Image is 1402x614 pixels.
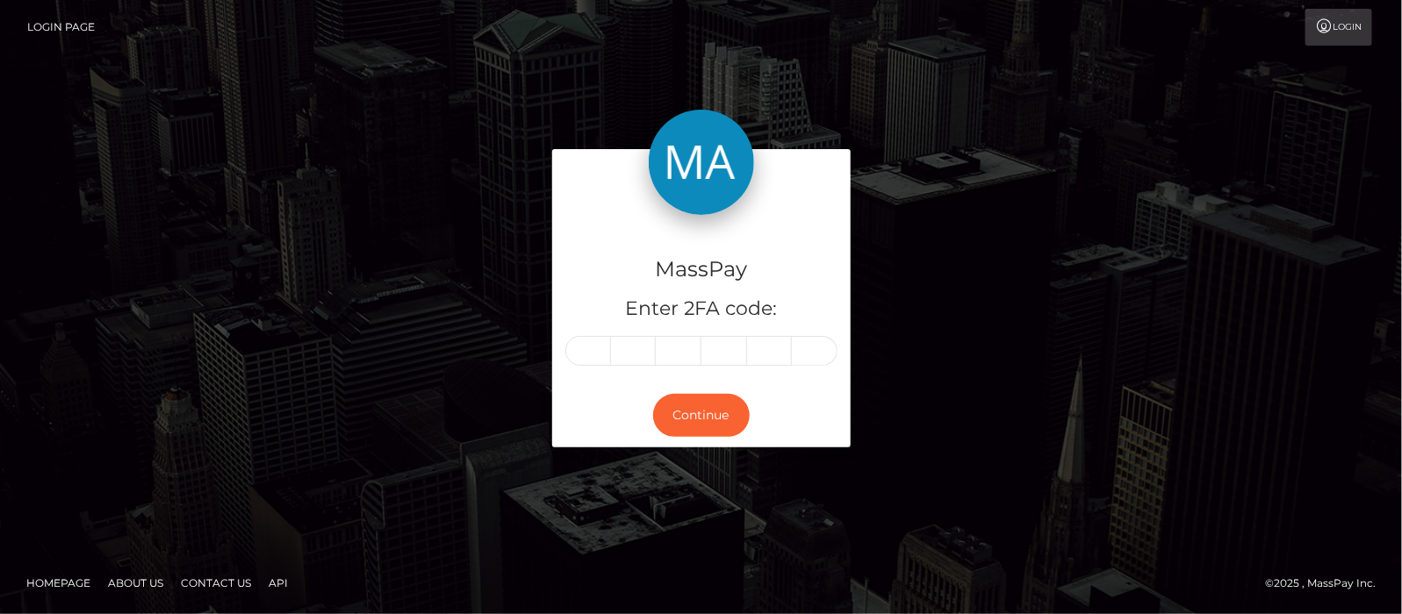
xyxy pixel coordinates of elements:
img: MassPay [649,110,754,215]
a: Contact Us [174,569,258,596]
a: Login Page [27,9,95,46]
a: Login [1305,9,1372,46]
button: Continue [653,394,750,437]
a: Homepage [19,569,97,596]
a: About Us [101,569,170,596]
h4: MassPay [565,254,838,285]
a: API [262,569,295,596]
h5: Enter 2FA code: [565,296,838,323]
div: © 2025 , MassPay Inc. [1265,574,1389,593]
